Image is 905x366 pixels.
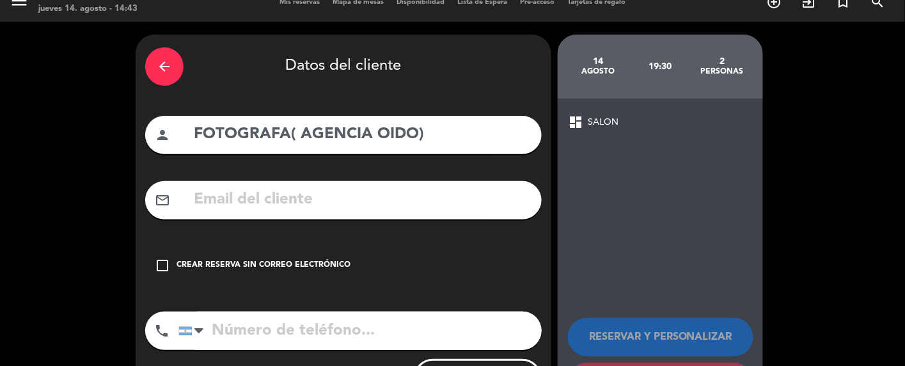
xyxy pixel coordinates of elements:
i: mail_outline [155,193,170,208]
input: Nombre del cliente [193,122,532,148]
input: Número de teléfono... [178,312,542,350]
div: 2 [691,56,753,67]
i: phone [154,323,169,338]
button: RESERVAR Y PERSONALIZAR [568,318,753,356]
i: arrow_back [157,59,172,74]
div: personas [691,67,753,77]
div: Datos del cliente [145,44,542,89]
span: dashboard [568,115,583,130]
i: person [155,127,170,143]
div: Argentina: +54 [179,312,209,349]
input: Email del cliente [193,187,532,213]
i: check_box_outline_blank [155,258,170,273]
div: 14 [567,56,629,67]
div: agosto [567,67,629,77]
div: 19:30 [629,44,691,89]
span: SALON [588,115,618,130]
div: Crear reserva sin correo electrónico [177,259,350,272]
div: jueves 14. agosto - 14:43 [38,3,138,15]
